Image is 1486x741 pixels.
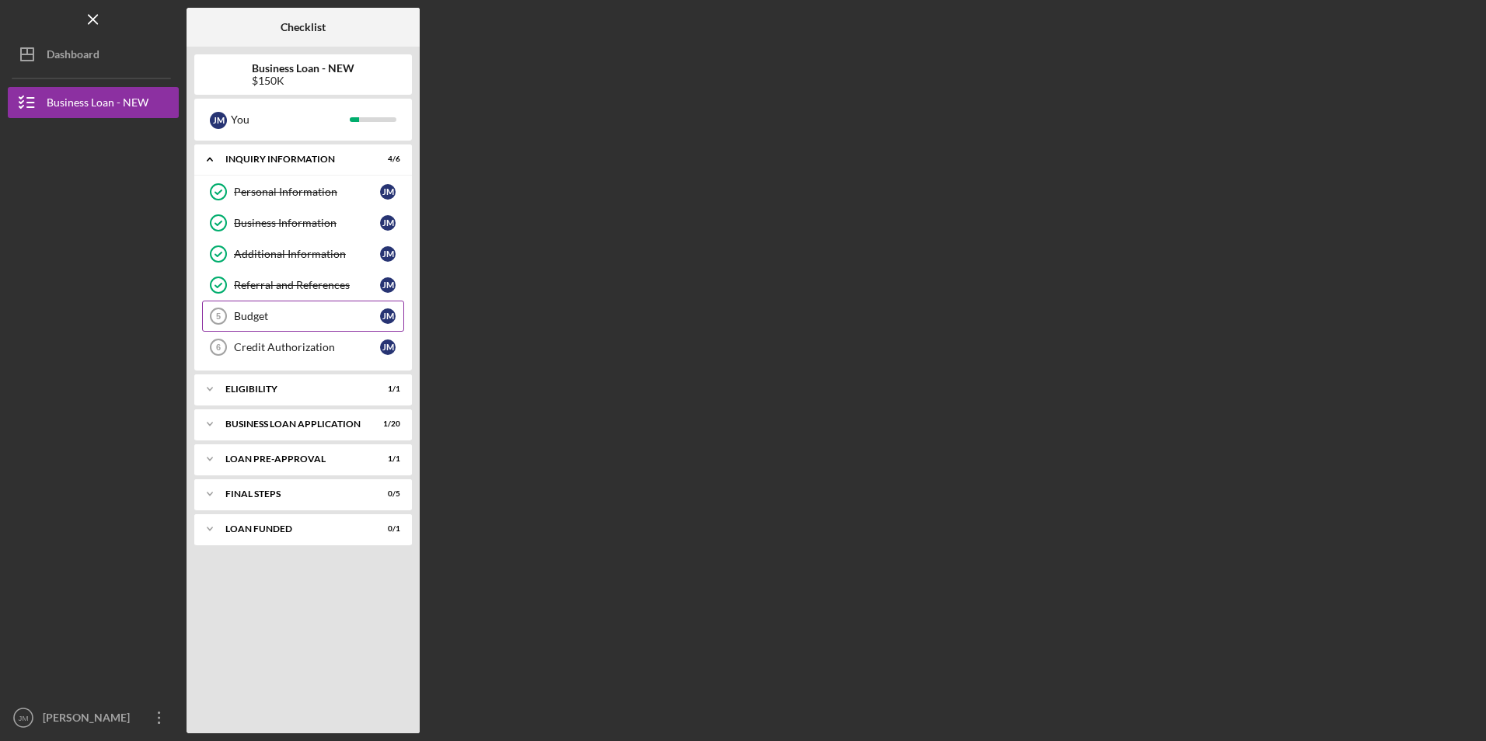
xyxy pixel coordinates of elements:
[372,489,400,499] div: 0 / 5
[252,75,354,87] div: $150K
[225,419,361,429] div: BUSINESS LOAN APPLICATION
[8,39,179,70] button: Dashboard
[231,106,350,133] div: You
[234,248,380,260] div: Additional Information
[380,308,396,324] div: J M
[202,332,404,363] a: 6Credit AuthorizationJM
[372,454,400,464] div: 1 / 1
[372,419,400,429] div: 1 / 20
[234,310,380,322] div: Budget
[225,155,361,164] div: INQUIRY INFORMATION
[372,524,400,534] div: 0 / 1
[234,217,380,229] div: Business Information
[234,279,380,291] div: Referral and References
[8,87,179,118] button: Business Loan - NEW
[380,215,396,231] div: J M
[19,714,29,722] text: JM
[372,384,400,394] div: 1 / 1
[202,207,404,238] a: Business InformationJM
[39,702,140,737] div: [PERSON_NAME]
[281,21,326,33] b: Checklist
[202,270,404,301] a: Referral and ReferencesJM
[380,339,396,355] div: J M
[372,155,400,164] div: 4 / 6
[216,343,221,352] tspan: 6
[8,702,179,733] button: JM[PERSON_NAME]
[202,301,404,332] a: 5BudgetJM
[380,246,396,262] div: J M
[225,524,361,534] div: LOAN FUNDED
[216,311,221,321] tspan: 5
[202,238,404,270] a: Additional InformationJM
[47,87,148,122] div: Business Loan - NEW
[225,384,361,394] div: ELIGIBILITY
[225,454,361,464] div: LOAN PRE-APPROVAL
[225,489,361,499] div: FINAL STEPS
[234,341,380,353] div: Credit Authorization
[210,112,227,129] div: J M
[252,62,354,75] b: Business Loan - NEW
[234,186,380,198] div: Personal Information
[202,176,404,207] a: Personal InformationJM
[47,39,99,74] div: Dashboard
[380,277,396,293] div: J M
[380,184,396,200] div: J M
